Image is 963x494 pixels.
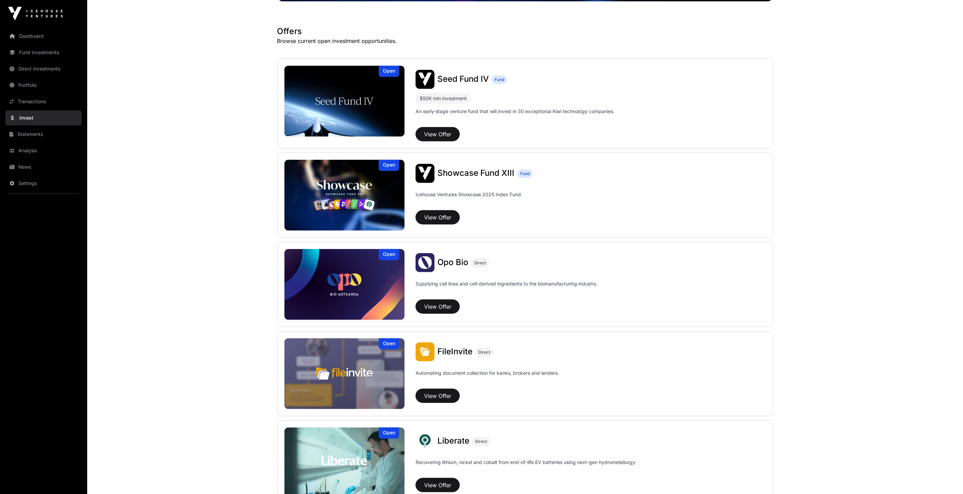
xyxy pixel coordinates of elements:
[416,108,615,115] p: An early-stage venture fund that will invest in 30 exceptional Kiwi technology companies.
[478,350,490,355] span: Direct
[5,94,82,109] a: Transactions
[475,439,487,444] span: Direct
[416,210,460,225] button: View Offer
[437,169,514,178] a: Showcase Fund XIII
[437,74,489,84] span: Seed Fund IV
[379,428,399,439] div: Open
[379,249,399,260] div: Open
[8,7,63,20] img: Icehouse Ventures Logo
[437,436,469,446] span: Liberate
[474,260,486,266] span: Direct
[277,37,773,45] p: Browse current open investment opportunities.
[416,93,471,104] div: $50K min investment
[416,164,435,183] img: Showcase Fund XIII
[495,77,504,82] span: Fund
[5,110,82,125] a: Invest
[284,160,405,231] img: Showcase Fund XIII
[416,280,597,287] p: Supplying cell lines and cell-derived ingredients to the biomanufacturing industry.
[5,78,82,93] a: Portfolio
[929,461,963,494] iframe: Chat Widget
[420,94,467,103] div: $50K min investment
[284,249,405,320] a: Opo BioOpen
[284,66,405,137] a: Seed Fund IVOpen
[416,253,435,272] img: Opo Bio
[416,370,559,386] p: Automating document collection for banks, brokers and lenders.
[437,75,489,84] a: Seed Fund IV
[437,437,469,446] a: Liberate
[520,171,530,176] span: Fund
[416,70,435,89] img: Seed Fund IV
[416,191,522,198] p: Icehouse Ventures Showcase 2025 Index Fund.
[277,26,773,37] h1: Offers
[284,66,405,137] img: Seed Fund IV
[284,338,405,409] a: FileInviteOpen
[5,159,82,174] a: News
[437,257,468,267] span: Opo Bio
[5,29,82,44] a: Dashboard
[379,338,399,350] div: Open
[5,45,82,60] a: Fund Investments
[379,66,399,77] div: Open
[437,168,514,178] span: Showcase Fund XIII
[416,127,460,141] button: View Offer
[5,127,82,142] a: Statements
[416,478,460,492] button: View Offer
[416,389,460,403] button: View Offer
[437,348,472,356] a: FileInvite
[284,338,405,409] img: FileInvite
[284,249,405,320] img: Opo Bio
[437,346,472,356] span: FileInvite
[416,432,435,451] img: Liberate
[416,342,435,361] img: FileInvite
[416,299,460,314] button: View Offer
[284,160,405,231] a: Showcase Fund XIIIOpen
[416,459,636,475] p: Recovering lithium, nickel and cobalt from end-of-life EV batteries using next-gen hydrometallurgy.
[5,61,82,76] a: Direct Investments
[5,143,82,158] a: Analysis
[437,258,468,267] a: Opo Bio
[379,160,399,171] div: Open
[5,176,82,191] a: Settings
